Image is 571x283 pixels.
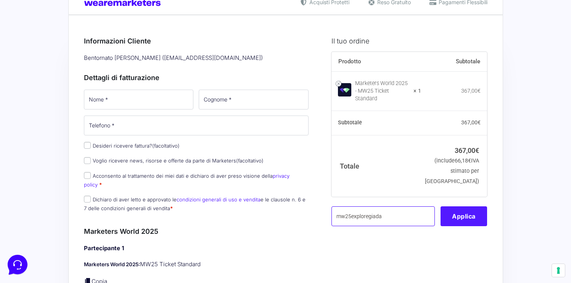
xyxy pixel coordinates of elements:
[331,135,421,196] th: Totale
[81,95,140,101] a: Apri Centro Assistenza
[12,64,140,79] button: Inizia una conversazione
[468,158,471,164] span: €
[84,196,91,203] input: Dichiaro di aver letto e approvato lecondizioni generali di uso e venditae le clausole n. 6 e 7 d...
[84,36,309,46] h3: Informazioni Cliente
[84,157,91,164] input: Voglio ricevere news, risorse e offerte da parte di Marketers(facoltativo)
[100,213,146,230] button: Aiuto
[84,116,309,135] input: Telefono *
[461,88,481,94] bdi: 367,00
[331,52,421,72] th: Prodotto
[84,261,140,267] strong: Marketers World 2025:
[81,52,312,64] div: Bentornato [PERSON_NAME] ( [EMAIL_ADDRESS][DOMAIN_NAME] )
[421,52,487,72] th: Subtotale
[236,158,264,164] span: (facoltativo)
[478,119,481,125] span: €
[117,224,129,230] p: Aiuto
[84,244,309,253] h4: Partecipante 1
[455,146,479,154] bdi: 367,00
[6,253,29,276] iframe: Customerly Messenger Launcher
[23,224,36,230] p: Home
[84,173,290,188] label: Acconsento al trattamento dei miei dati e dichiaro di aver preso visione della
[199,90,309,109] input: Cognome *
[441,206,487,226] button: Applica
[84,172,91,179] input: Acconsento al trattamento dei miei dati e dichiaro di aver preso visione dellaprivacy policy
[478,88,481,94] span: €
[455,158,471,164] span: 66,18
[6,6,128,18] h2: Ciao da Marketers 👋
[12,43,27,58] img: dark
[475,146,479,154] span: €
[331,111,421,135] th: Subtotale
[355,80,409,103] div: Marketers World 2025 - MW25 Ticket Standard
[177,196,261,203] a: condizioni generali di uso e vendita
[50,69,113,75] span: Inizia una conversazione
[84,142,91,149] input: Desideri ricevere fattura?(facoltativo)
[84,72,309,83] h3: Dettagli di fatturazione
[152,143,180,149] span: (facoltativo)
[12,31,65,37] span: Le tue conversazioni
[84,90,194,109] input: Nome *
[24,43,40,58] img: dark
[84,158,264,164] label: Voglio ricevere news, risorse e offerte da parte di Marketers
[12,95,60,101] span: Trova una risposta
[66,224,87,230] p: Messaggi
[84,143,180,149] label: Desideri ricevere fattura?
[461,119,481,125] bdi: 367,00
[6,213,53,230] button: Home
[425,158,479,185] small: (include IVA stimato per [GEOGRAPHIC_DATA])
[17,111,125,119] input: Cerca un articolo...
[338,83,351,96] img: Marketers World 2025 - MW25 Ticket Standard
[331,36,487,46] h3: Il tuo ordine
[84,260,309,269] p: MW25 Ticket Standard
[413,87,421,95] strong: × 1
[84,196,306,211] label: Dichiaro di aver letto e approvato le e le clausole n. 6 e 7 delle condizioni generali di vendita
[331,206,435,226] input: Coupon
[84,226,309,236] h3: Marketers World 2025
[37,43,52,58] img: dark
[552,264,565,277] button: Le tue preferenze relative al consenso per le tecnologie di tracciamento
[53,213,100,230] button: Messaggi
